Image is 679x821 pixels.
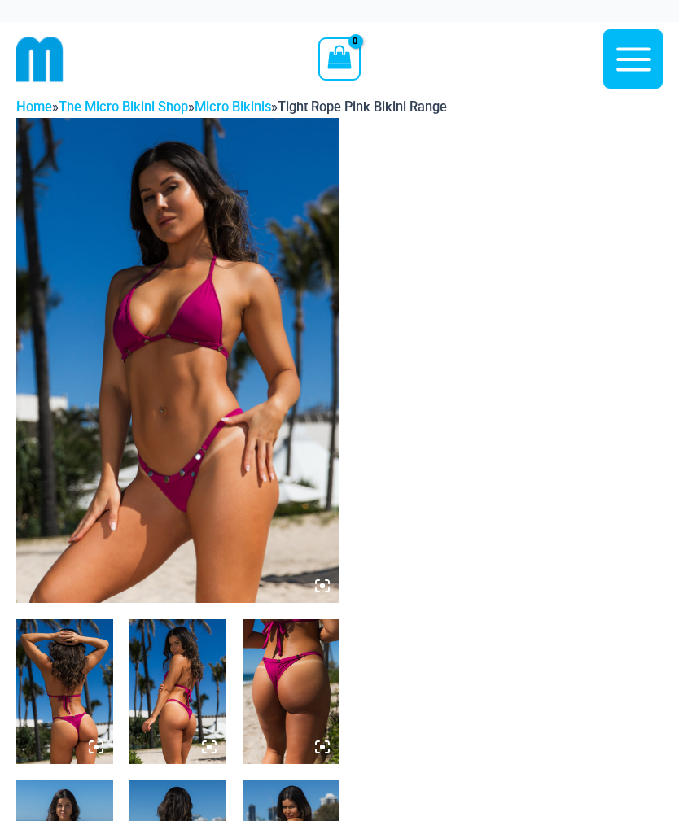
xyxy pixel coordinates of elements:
[243,619,339,764] img: Tight Rope Pink 4228 Thong
[318,37,360,80] a: View Shopping Cart, empty
[59,99,188,115] a: The Micro Bikini Shop
[16,99,52,115] a: Home
[278,99,447,115] span: Tight Rope Pink Bikini Range
[16,36,64,83] img: cropped mm emblem
[129,619,226,764] img: Tight Rope Pink 319 Top 4228 Thong
[195,99,271,115] a: Micro Bikinis
[16,118,339,603] img: Tight Rope Pink 319 Top 4228 Thong
[16,619,113,764] img: Tight Rope Pink 319 Top 4228 Thong
[16,99,447,115] span: » » »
